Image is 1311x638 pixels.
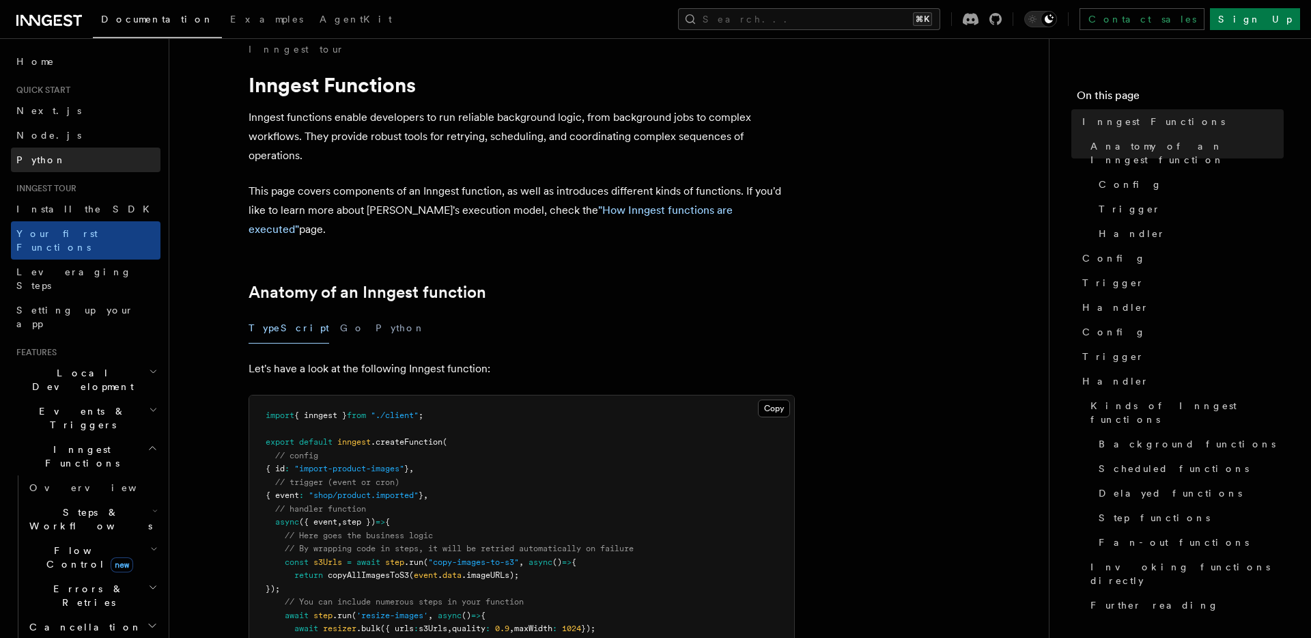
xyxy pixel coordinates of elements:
[275,451,318,460] span: // config
[1085,555,1284,593] a: Invoking functions directly
[1099,511,1210,525] span: Step functions
[24,475,160,500] a: Overview
[438,570,442,580] span: .
[1093,197,1284,221] a: Trigger
[409,464,414,473] span: ,
[24,538,160,577] button: Flow Controlnew
[1077,344,1284,369] a: Trigger
[249,359,795,378] p: Let's have a look at the following Inngest function:
[581,624,595,633] span: });
[452,624,485,633] span: quality
[1077,295,1284,320] a: Handler
[299,517,337,527] span: ({ event
[447,624,452,633] span: ,
[1080,8,1204,30] a: Contact sales
[320,14,392,25] span: AgentKit
[11,260,160,298] a: Leveraging Steps
[1082,325,1146,339] span: Config
[462,570,519,580] span: .imageURLs);
[1099,536,1249,549] span: Fan-out functions
[249,313,329,344] button: TypeScript
[442,437,447,447] span: (
[1099,437,1275,451] span: Background functions
[419,624,447,633] span: s3Urls
[1093,481,1284,505] a: Delayed functions
[275,477,399,487] span: // trigger (event or cron)
[495,624,509,633] span: 0.9
[249,72,795,97] h1: Inngest Functions
[1090,560,1284,587] span: Invoking functions directly
[509,624,514,633] span: ,
[1099,486,1242,500] span: Delayed functions
[552,624,557,633] span: :
[266,411,294,420] span: import
[337,517,342,527] span: ,
[311,4,400,37] a: AgentKit
[514,624,552,633] span: maxWidth
[1210,8,1300,30] a: Sign Up
[266,584,280,594] span: });
[404,464,409,473] span: }
[16,105,81,116] span: Next.js
[356,624,380,633] span: .bulk
[376,313,425,344] button: Python
[340,313,365,344] button: Go
[414,624,419,633] span: :
[11,183,76,194] span: Inngest tour
[913,12,932,26] kbd: ⌘K
[11,98,160,123] a: Next.js
[385,517,390,527] span: {
[356,557,380,567] span: await
[485,624,490,633] span: :
[376,517,385,527] span: =>
[562,557,572,567] span: =>
[323,624,356,633] span: resizer
[385,557,404,567] span: step
[342,517,376,527] span: step })
[11,366,149,393] span: Local Development
[1082,115,1225,128] span: Inngest Functions
[462,611,471,620] span: ()
[1090,139,1284,167] span: Anatomy of an Inngest function
[249,182,795,239] p: This page covers components of an Inngest function, as well as introduces different kinds of func...
[1077,320,1284,344] a: Config
[11,443,147,470] span: Inngest Functions
[678,8,940,30] button: Search...⌘K
[11,197,160,221] a: Install the SDK
[294,570,323,580] span: return
[275,504,366,514] span: // handler function
[562,624,581,633] span: 1024
[294,624,318,633] span: await
[93,4,222,38] a: Documentation
[419,490,423,500] span: }
[222,4,311,37] a: Examples
[352,611,356,620] span: (
[1077,109,1284,134] a: Inngest Functions
[409,570,414,580] span: (
[313,611,333,620] span: step
[24,500,160,538] button: Steps & Workflows
[471,611,481,620] span: =>
[572,557,576,567] span: {
[1093,505,1284,530] a: Step functions
[371,411,419,420] span: "./client"
[1090,598,1219,612] span: Further reading
[11,148,160,172] a: Python
[519,557,524,567] span: ,
[313,557,342,567] span: s3Urls
[1077,246,1284,271] a: Config
[11,123,160,148] a: Node.js
[337,437,371,447] span: inngest
[442,570,462,580] span: data
[404,557,423,567] span: .run
[552,557,562,567] span: ()
[11,298,160,336] a: Setting up your app
[16,154,66,165] span: Python
[230,14,303,25] span: Examples
[438,611,462,620] span: async
[1090,399,1284,426] span: Kinds of Inngest functions
[1093,530,1284,555] a: Fan-out functions
[1082,374,1149,388] span: Handler
[428,557,519,567] span: "copy-images-to-s3"
[299,490,304,500] span: :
